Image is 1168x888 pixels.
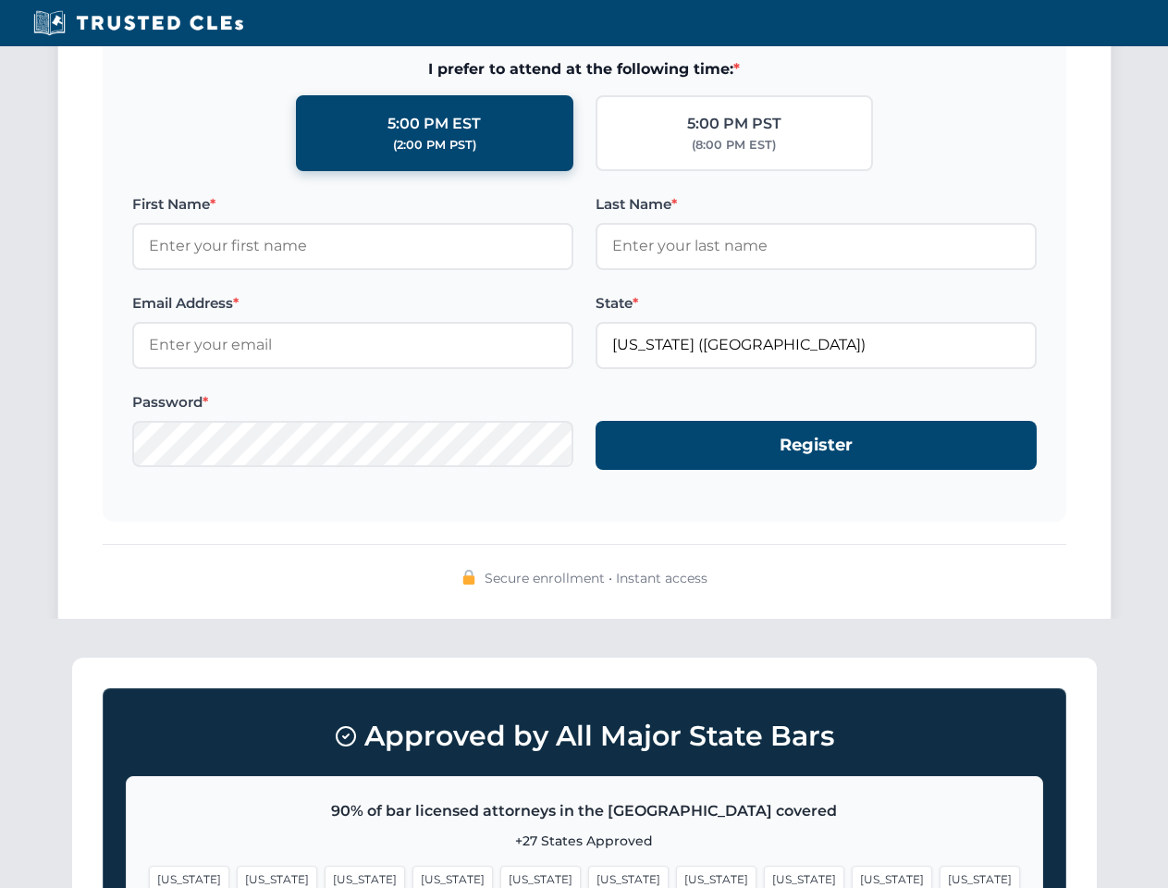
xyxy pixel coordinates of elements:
[28,9,249,37] img: Trusted CLEs
[596,292,1037,314] label: State
[687,112,781,136] div: 5:00 PM PST
[393,136,476,154] div: (2:00 PM PST)
[126,711,1043,761] h3: Approved by All Major State Bars
[485,568,707,588] span: Secure enrollment • Instant access
[596,421,1037,470] button: Register
[596,322,1037,368] input: Florida (FL)
[692,136,776,154] div: (8:00 PM EST)
[132,292,573,314] label: Email Address
[132,391,573,413] label: Password
[132,223,573,269] input: Enter your first name
[461,570,476,585] img: 🔒
[387,112,481,136] div: 5:00 PM EST
[149,831,1020,851] p: +27 States Approved
[596,223,1037,269] input: Enter your last name
[596,193,1037,216] label: Last Name
[132,322,573,368] input: Enter your email
[132,57,1037,81] span: I prefer to attend at the following time:
[149,799,1020,823] p: 90% of bar licensed attorneys in the [GEOGRAPHIC_DATA] covered
[132,193,573,216] label: First Name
